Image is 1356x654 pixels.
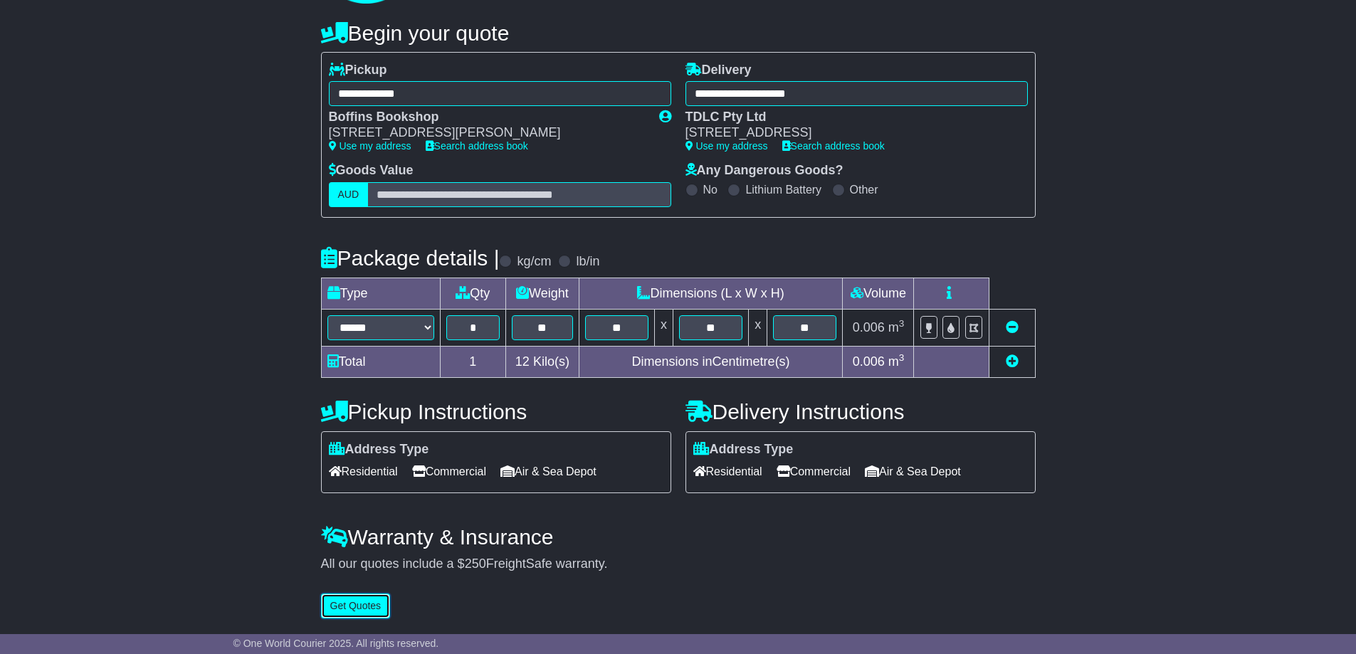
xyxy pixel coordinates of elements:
h4: Delivery Instructions [685,400,1036,423]
span: Air & Sea Depot [500,460,596,482]
td: Dimensions (L x W x H) [579,278,843,309]
label: lb/in [576,254,599,270]
label: Pickup [329,63,387,78]
span: Residential [329,460,398,482]
span: © One World Courier 2025. All rights reserved. [233,638,439,649]
label: Lithium Battery [745,183,821,196]
td: x [749,309,767,346]
td: Qty [440,278,506,309]
label: No [703,183,718,196]
a: Use my address [329,140,411,152]
td: Type [321,278,440,309]
td: Kilo(s) [506,346,579,377]
h4: Package details | [321,246,500,270]
a: Search address book [426,140,528,152]
div: [STREET_ADDRESS][PERSON_NAME] [329,125,645,141]
a: Use my address [685,140,768,152]
span: 12 [515,354,530,369]
span: 0.006 [853,354,885,369]
label: kg/cm [517,254,551,270]
td: x [654,309,673,346]
td: Dimensions in Centimetre(s) [579,346,843,377]
div: Boffins Bookshop [329,110,645,125]
h4: Pickup Instructions [321,400,671,423]
span: 0.006 [853,320,885,334]
label: Address Type [329,442,429,458]
a: Search address book [782,140,885,152]
div: [STREET_ADDRESS] [685,125,1014,141]
sup: 3 [899,318,905,329]
span: m [888,354,905,369]
label: Address Type [693,442,794,458]
label: Delivery [685,63,752,78]
button: Get Quotes [321,594,391,618]
div: TDLC Pty Ltd [685,110,1014,125]
span: Residential [693,460,762,482]
label: AUD [329,182,369,207]
a: Add new item [1006,354,1019,369]
h4: Warranty & Insurance [321,525,1036,549]
span: Commercial [777,460,851,482]
span: Air & Sea Depot [865,460,961,482]
a: Remove this item [1006,320,1019,334]
span: 250 [465,557,486,571]
label: Any Dangerous Goods? [685,163,843,179]
sup: 3 [899,352,905,363]
h4: Begin your quote [321,21,1036,45]
span: Commercial [412,460,486,482]
label: Other [850,183,878,196]
span: m [888,320,905,334]
div: All our quotes include a $ FreightSafe warranty. [321,557,1036,572]
label: Goods Value [329,163,414,179]
td: Total [321,346,440,377]
td: 1 [440,346,506,377]
td: Weight [506,278,579,309]
td: Volume [843,278,914,309]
